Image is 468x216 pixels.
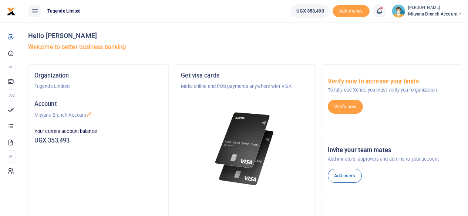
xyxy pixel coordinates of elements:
h5: Account [34,100,162,108]
li: M [6,61,16,73]
p: Add initiators, approvers and admins to your account [328,155,456,163]
a: logo-small logo-large logo-large [7,8,16,14]
span: Add money [333,5,370,17]
span: Tugende Limited [44,8,84,14]
img: xente-_physical_cards.png [213,108,277,190]
a: profile-user [PERSON_NAME] Mityana Branch Account [392,4,462,18]
p: To fully use Xente, you must verify your organization [328,86,456,94]
a: Add money [333,8,370,13]
li: Ac [6,89,16,102]
span: Mityana Branch Account [408,11,462,17]
a: UGX 353,493 [291,4,330,18]
h5: Get visa cards [181,72,309,79]
img: profile-user [392,4,405,18]
h5: Verify now to increase your limits [328,78,456,85]
h5: UGX 353,493 [34,137,162,144]
small: [PERSON_NAME] [408,5,462,11]
li: Wallet ballance [288,4,333,18]
li: Toup your wallet [333,5,370,17]
span: UGX 353,493 [296,7,324,15]
h4: Hello [PERSON_NAME] [28,32,462,40]
h5: Welcome to better business banking [28,44,462,51]
img: logo-small [7,7,16,16]
p: Your current account balance [34,128,162,135]
a: Add users [328,169,362,183]
p: Make online and POS payments anywhere with VISA [181,83,309,90]
a: Verify now [328,100,363,114]
li: M [6,150,16,162]
h5: Invite your team mates [328,147,456,154]
p: Mityana Branch Account [34,112,162,119]
p: Tugende Limited [34,83,162,90]
h5: Organization [34,72,162,79]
